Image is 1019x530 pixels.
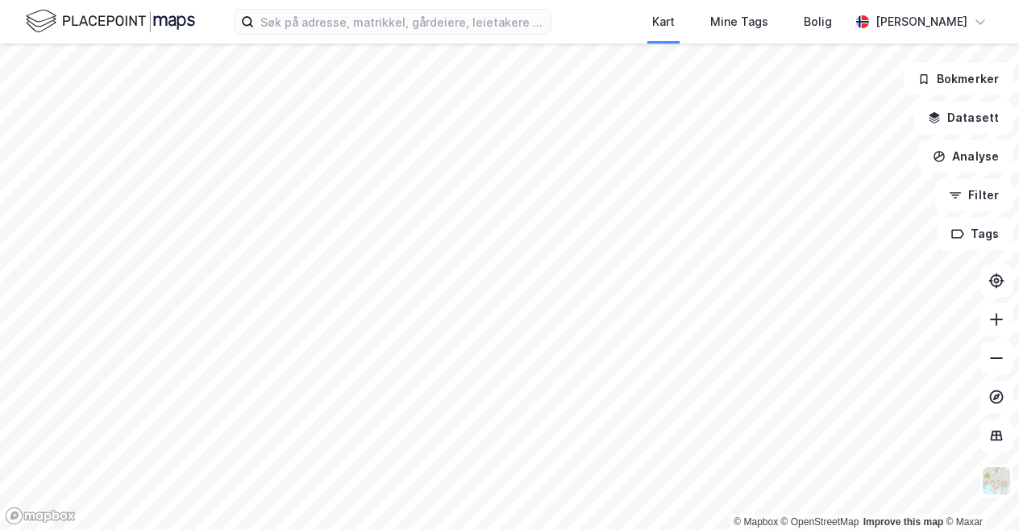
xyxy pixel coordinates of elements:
[5,507,76,525] a: Mapbox homepage
[919,140,1013,173] button: Analyse
[804,12,832,31] div: Bolig
[863,516,943,528] a: Improve this map
[710,12,768,31] div: Mine Tags
[26,7,195,35] img: logo.f888ab2527a4732fd821a326f86c7f29.svg
[652,12,675,31] div: Kart
[254,10,551,34] input: Søk på adresse, matrikkel, gårdeiere, leietakere eller personer
[734,516,778,528] a: Mapbox
[914,102,1013,134] button: Datasett
[781,516,859,528] a: OpenStreetMap
[938,453,1019,530] iframe: Chat Widget
[938,218,1013,250] button: Tags
[904,63,1013,95] button: Bokmerker
[935,179,1013,211] button: Filter
[876,12,967,31] div: [PERSON_NAME]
